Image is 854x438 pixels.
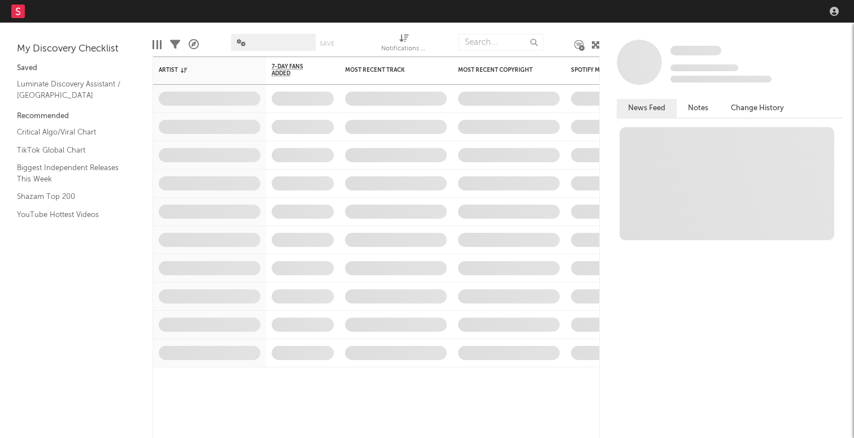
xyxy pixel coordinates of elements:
[17,144,124,157] a: TikTok Global Chart
[571,67,656,73] div: Spotify Monthly Listeners
[458,67,543,73] div: Most Recent Copyright
[17,110,136,123] div: Recommended
[17,42,136,56] div: My Discovery Checklist
[381,28,426,61] div: Notifications (Artist)
[170,28,180,61] div: Filters
[17,78,124,101] a: Luminate Discovery Assistant / [GEOGRAPHIC_DATA]
[345,67,430,73] div: Most Recent Track
[17,62,136,75] div: Saved
[159,67,243,73] div: Artist
[17,190,124,203] a: Shazam Top 200
[152,28,162,61] div: Edit Columns
[381,42,426,56] div: Notifications (Artist)
[720,99,795,118] button: Change History
[677,99,720,118] button: Notes
[617,99,677,118] button: News Feed
[272,63,317,77] span: 7-Day Fans Added
[670,45,721,57] a: Some Artist
[459,34,543,51] input: Search...
[17,209,124,221] a: YouTube Hottest Videos
[670,46,721,55] span: Some Artist
[17,126,124,138] a: Critical Algo/Viral Chart
[189,28,199,61] div: A&R Pipeline
[320,41,334,47] button: Save
[670,76,772,83] span: 0 fans last week
[17,162,124,185] a: Biggest Independent Releases This Week
[670,64,738,71] span: Tracking Since: [DATE]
